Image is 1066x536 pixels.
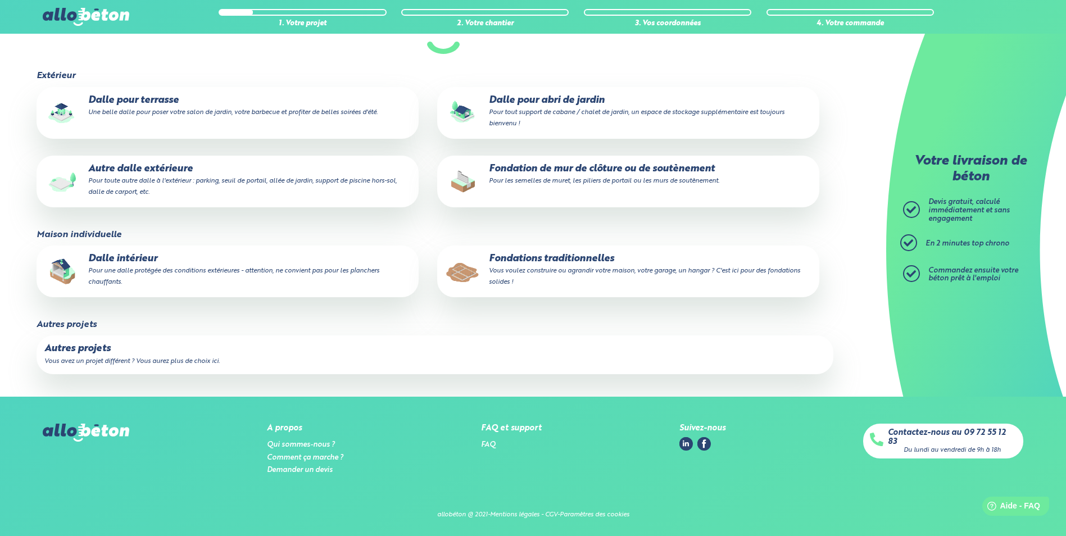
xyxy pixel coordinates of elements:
[37,230,121,240] legend: Maison individuelle
[267,454,343,461] a: Comment ça marche ?
[679,424,725,433] div: Suivez-nous
[44,358,220,365] small: Vous avez un projet différent ? Vous aurez plus de choix ici.
[445,95,481,131] img: final_use.values.garden_shed
[966,492,1054,524] iframe: Help widget launcher
[44,253,411,288] p: Dalle intérieur
[445,253,811,288] p: Fondations traditionnelles
[267,441,335,448] a: Qui sommes-nous ?
[928,267,1018,283] span: Commandez ensuite votre béton prêt à l'emploi
[489,109,784,127] small: Pour tout support de cabane / chalet de jardin, un espace de stockage supplémentaire est toujours...
[445,163,811,186] p: Fondation de mur de clôture ou de soutènement
[557,511,560,519] div: -
[219,20,386,28] div: 1. Votre projet
[928,198,1010,222] span: Devis gratuit, calculé immédiatement et sans engagement
[545,511,557,518] a: CGV
[481,441,496,448] a: FAQ
[437,511,488,519] div: allobéton @ 2021
[445,163,481,199] img: final_use.values.closing_wall_fundation
[401,20,569,28] div: 2. Votre chantier
[906,154,1035,185] p: Votre livraison de béton
[44,343,825,355] p: Autres projets
[541,511,543,518] span: -
[584,20,751,28] div: 3. Vos coordonnées
[926,240,1009,247] span: En 2 minutes top chrono
[43,8,129,26] img: allobéton
[481,424,542,433] div: FAQ et support
[888,428,1017,447] a: Contactez-nous au 09 72 55 12 83
[267,424,343,433] div: A propos
[88,178,397,196] small: Pour toute autre dalle à l'extérieur : parking, seuil de portail, allée de jardin, support de pis...
[489,267,800,285] small: Vous voulez construire ou agrandir votre maison, votre garage, un hangar ? C'est ici pour des fon...
[44,163,80,199] img: final_use.values.outside_slab
[44,163,411,198] p: Autre dalle extérieure
[445,95,811,129] p: Dalle pour abri de jardin
[88,267,379,285] small: Pour une dalle protégée des conditions extérieures - attention, ne convient pas pour les plancher...
[560,511,629,518] a: Paramètres des cookies
[445,253,481,289] img: final_use.values.traditional_fundations
[489,178,719,184] small: Pour les semelles de muret, les piliers de portail ou les murs de soutènement.
[490,511,539,518] a: Mentions légales
[44,253,80,289] img: final_use.values.inside_slab
[44,95,80,131] img: final_use.values.terrace
[488,511,490,519] div: -
[37,71,75,81] legend: Extérieur
[43,424,129,442] img: allobéton
[766,20,934,28] div: 4. Votre commande
[44,95,411,117] p: Dalle pour terrasse
[267,466,333,474] a: Demander un devis
[37,320,97,330] legend: Autres projets
[904,447,1001,454] div: Du lundi au vendredi de 9h à 18h
[88,109,378,116] small: Une belle dalle pour poser votre salon de jardin, votre barbecue et profiter de belles soirées d'...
